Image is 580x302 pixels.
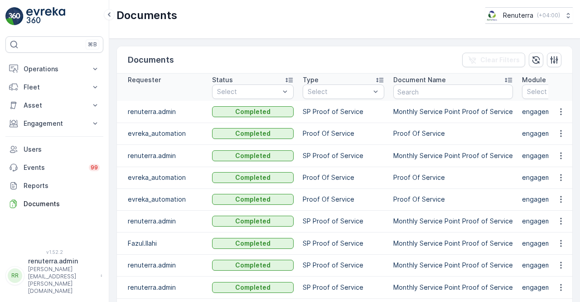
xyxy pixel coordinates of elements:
a: Events99 [5,158,103,177]
p: SP Proof of Service [303,217,384,226]
button: Completed [212,238,294,249]
a: Users [5,140,103,158]
p: evreka_automation [128,129,203,138]
p: Fleet [24,83,85,92]
span: v 1.52.2 [5,249,103,255]
p: Documents [116,8,177,23]
p: renuterra.admin [128,217,203,226]
p: Monthly Service Point Proof of Service [393,107,513,116]
p: evreka_automation [128,173,203,182]
p: 99 [91,164,98,171]
p: Monthly Service Point Proof of Service [393,239,513,248]
img: logo_light-DOdMpM7g.png [26,7,65,25]
input: Search [393,84,513,99]
p: Proof Of Service [303,129,384,138]
button: Completed [212,216,294,227]
p: Monthly Service Point Proof of Service [393,283,513,292]
a: Documents [5,195,103,213]
p: Completed [235,239,271,248]
p: Clear Filters [480,55,520,64]
p: Events [24,163,83,172]
button: Completed [212,106,294,117]
p: Proof Of Service [303,195,384,204]
p: Fazul.Ilahi [128,239,203,248]
div: RR [8,268,22,283]
p: Type [303,75,319,84]
p: Users [24,145,100,154]
p: Completed [235,217,271,226]
p: Renuterra [503,11,533,20]
p: renuterra.admin [128,261,203,270]
button: Fleet [5,78,103,96]
p: SP Proof of Service [303,239,384,248]
img: logo [5,7,24,25]
p: evreka_automation [128,195,203,204]
p: Monthly Service Point Proof of Service [393,217,513,226]
p: Asset [24,101,85,110]
p: Completed [235,129,271,138]
p: SP Proof of Service [303,151,384,160]
p: Module [522,75,546,84]
p: renuterra.admin [128,107,203,116]
p: Documents [128,54,174,66]
p: ( +04:00 ) [537,12,560,19]
p: renuterra.admin [128,283,203,292]
button: Completed [212,128,294,139]
p: Documents [24,199,100,208]
button: Asset [5,96,103,114]
p: Proof Of Service [393,195,513,204]
p: SP Proof of Service [303,107,384,116]
p: Engagement [24,119,85,128]
button: Clear Filters [462,53,525,67]
a: Reports [5,177,103,195]
button: Engagement [5,114,103,133]
p: Document Name [393,75,446,84]
p: Completed [235,107,271,116]
button: Renuterra(+04:00) [485,7,573,24]
p: [PERSON_NAME][EMAIL_ADDRESS][PERSON_NAME][DOMAIN_NAME] [28,266,96,295]
p: Completed [235,283,271,292]
p: renuterra.admin [128,151,203,160]
button: Completed [212,194,294,205]
button: Operations [5,60,103,78]
p: Requester [128,75,161,84]
p: Reports [24,181,100,190]
p: ⌘B [88,41,97,48]
button: Completed [212,150,294,161]
p: Completed [235,173,271,182]
p: Monthly Service Point Proof of Service [393,261,513,270]
button: Completed [212,282,294,293]
p: SP Proof of Service [303,261,384,270]
button: Completed [212,172,294,183]
p: Operations [24,64,85,74]
p: Completed [235,151,271,160]
p: Completed [235,261,271,270]
p: SP Proof of Service [303,283,384,292]
p: Proof Of Service [303,173,384,182]
p: Proof Of Service [393,173,513,182]
p: Select [217,87,280,96]
p: Select [308,87,370,96]
p: Completed [235,195,271,204]
p: Proof Of Service [393,129,513,138]
p: Monthly Service Point Proof of Service [393,151,513,160]
img: Screenshot_2024-07-26_at_13.33.01.png [485,10,499,20]
p: renuterra.admin [28,257,96,266]
button: Completed [212,260,294,271]
button: RRrenuterra.admin[PERSON_NAME][EMAIL_ADDRESS][PERSON_NAME][DOMAIN_NAME] [5,257,103,295]
p: Status [212,75,233,84]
